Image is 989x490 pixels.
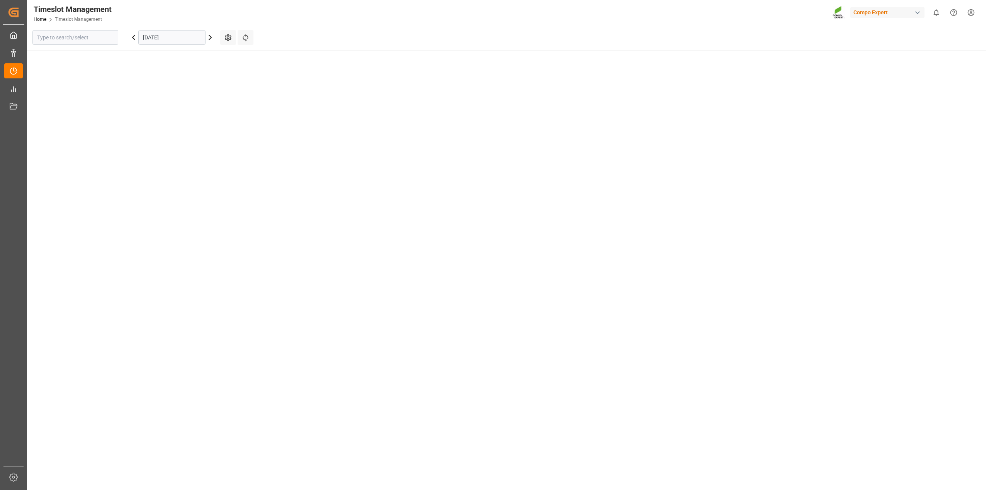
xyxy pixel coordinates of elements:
button: Compo Expert [850,5,928,20]
a: Home [34,17,46,22]
input: Type to search/select [32,30,118,45]
div: Timeslot Management [34,3,112,15]
div: Compo Expert [850,7,924,18]
input: DD.MM.YYYY [138,30,206,45]
button: Help Center [945,4,962,21]
button: show 0 new notifications [928,4,945,21]
img: Screenshot%202023-09-29%20at%2010.02.21.png_1712312052.png [833,6,845,19]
